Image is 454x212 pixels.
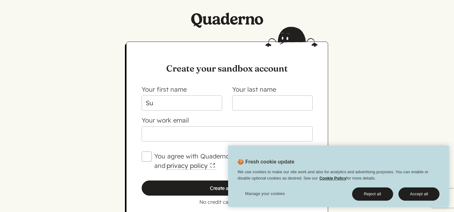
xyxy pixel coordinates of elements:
[232,85,276,93] label: Your last name
[228,146,449,207] div: Cookie banner
[142,180,313,196] input: Create account
[352,187,393,201] button: Reject all
[142,116,189,124] label: Your work email
[228,146,449,207] div: 🍪 Fresh cookie update
[142,198,313,206] p: No credit card required
[398,187,439,201] button: Accept all
[142,85,187,93] label: Your first name
[228,158,294,169] h2: 🍪 Fresh cookie update
[238,187,293,200] button: Manage your cookies
[319,176,346,180] a: Cookie Policy
[142,62,313,75] h1: Create your sandbox account
[228,169,449,184] div: We use cookies to make our site work and also for analytics and advertising purposes. You can ena...
[154,152,313,170] label: You agree with Quaderno’s and
[165,162,216,170] a: privacy policy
